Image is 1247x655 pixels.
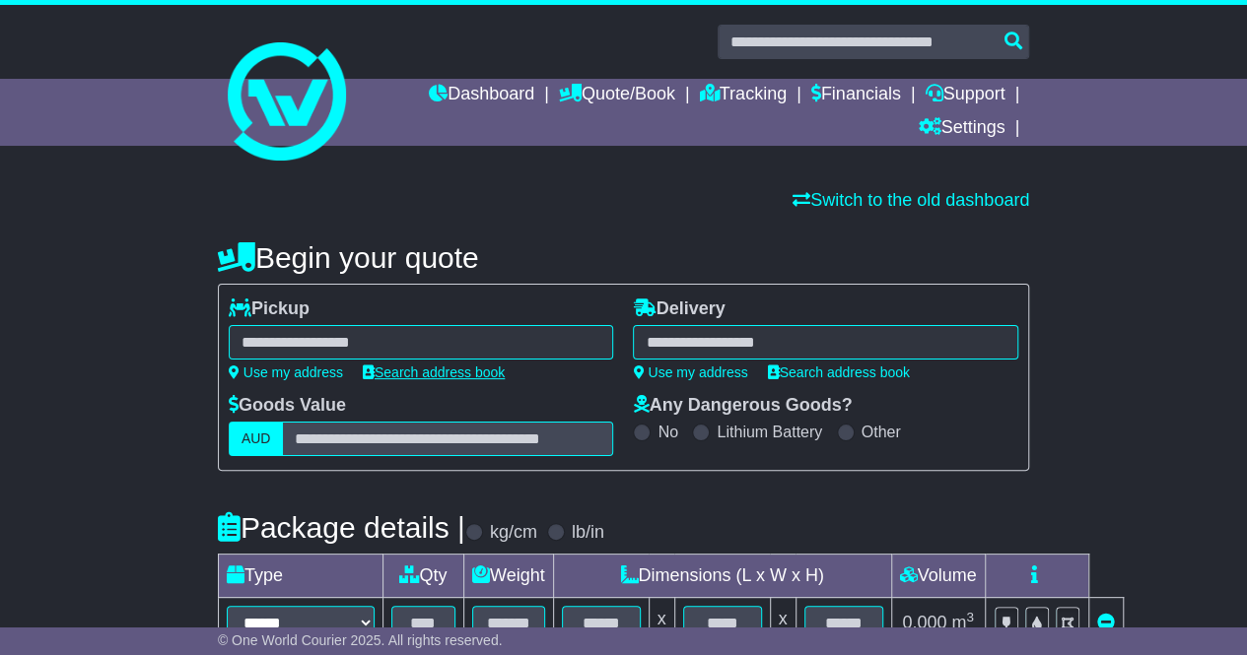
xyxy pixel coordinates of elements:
[891,555,985,598] td: Volume
[229,298,310,320] label: Pickup
[218,632,503,648] span: © One World Courier 2025. All rights reserved.
[553,555,891,598] td: Dimensions (L x W x H)
[463,555,553,598] td: Weight
[902,613,946,632] span: 0.000
[429,79,534,112] a: Dashboard
[363,364,505,380] a: Search address book
[633,395,852,417] label: Any Dangerous Goods?
[966,610,974,624] sup: 3
[862,423,901,441] label: Other
[229,395,346,417] label: Goods Value
[717,423,822,441] label: Lithium Battery
[572,522,604,544] label: lb/in
[229,364,343,380] a: Use my address
[918,112,1005,146] a: Settings
[811,79,901,112] a: Financials
[925,79,1005,112] a: Support
[768,364,910,380] a: Search address book
[770,598,796,649] td: x
[218,555,382,598] td: Type
[218,241,1029,274] h4: Begin your quote
[490,522,537,544] label: kg/cm
[649,598,674,649] td: x
[633,364,747,380] a: Use my address
[951,613,974,632] span: m
[633,298,725,320] label: Delivery
[700,79,787,112] a: Tracking
[382,555,463,598] td: Qty
[658,423,677,441] label: No
[559,79,675,112] a: Quote/Book
[793,190,1029,210] a: Switch to the old dashboard
[218,511,465,544] h4: Package details |
[1097,613,1115,632] a: Remove this item
[229,422,284,456] label: AUD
